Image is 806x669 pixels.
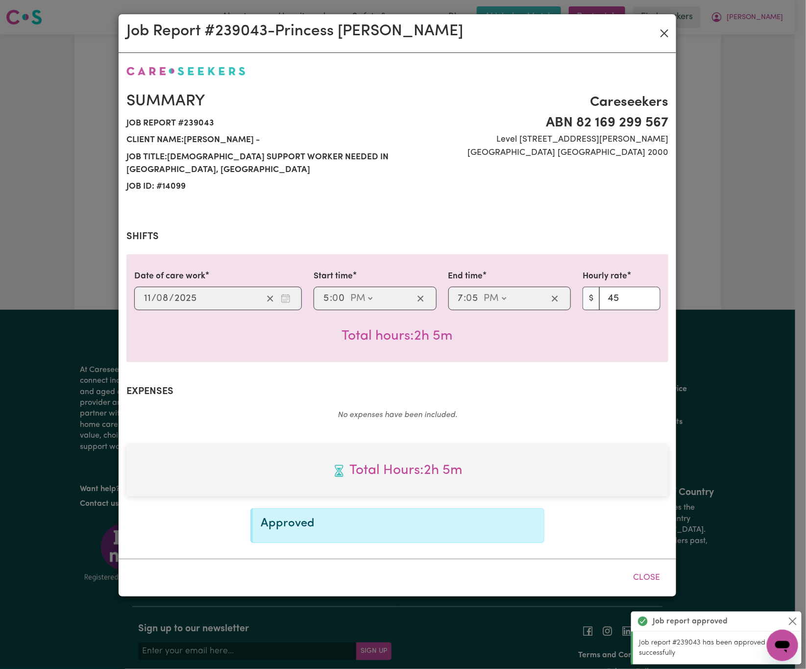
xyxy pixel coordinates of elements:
[174,291,197,306] input: ----
[323,291,330,306] input: --
[126,231,668,243] h2: Shifts
[126,22,463,41] h2: Job Report # 239043 - Princess [PERSON_NAME]
[134,270,205,283] label: Date of care work
[403,113,668,133] span: ABN 82 169 299 567
[330,293,332,304] span: :
[126,67,245,75] img: Careseekers logo
[263,291,278,306] button: Clear date
[403,147,668,159] span: [GEOGRAPHIC_DATA] [GEOGRAPHIC_DATA] 2000
[342,329,453,343] span: Total hours worked: 2 hours 5 minutes
[653,616,728,627] strong: Job report approved
[787,616,799,627] button: Close
[639,638,796,659] p: Job report #239043 has been approved successfully
[657,25,672,41] button: Close
[583,270,627,283] label: Hourly rate
[314,270,353,283] label: Start time
[448,270,483,283] label: End time
[464,293,466,304] span: :
[134,460,660,481] span: Total hours worked: 2 hours 5 minutes
[151,293,156,304] span: /
[157,291,169,306] input: --
[466,294,472,303] span: 0
[156,294,162,303] span: 0
[126,178,391,195] span: Job ID: # 14099
[144,291,151,306] input: --
[625,567,668,589] button: Close
[403,133,668,146] span: Level [STREET_ADDRESS][PERSON_NAME]
[458,291,464,306] input: --
[467,291,479,306] input: --
[126,92,391,111] h2: Summary
[583,287,600,310] span: $
[767,630,798,661] iframe: Button to launch messaging window
[338,411,457,419] em: No expenses have been included.
[278,291,293,306] button: Enter the date of care work
[126,386,668,397] h2: Expenses
[126,149,391,179] span: Job title: [DEMOGRAPHIC_DATA] Support Worker Needed in [GEOGRAPHIC_DATA], [GEOGRAPHIC_DATA]
[126,132,391,149] span: Client name: [PERSON_NAME] -
[261,518,315,529] span: Approved
[333,291,345,306] input: --
[332,294,338,303] span: 0
[169,293,174,304] span: /
[126,115,391,132] span: Job report # 239043
[403,92,668,113] span: Careseekers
